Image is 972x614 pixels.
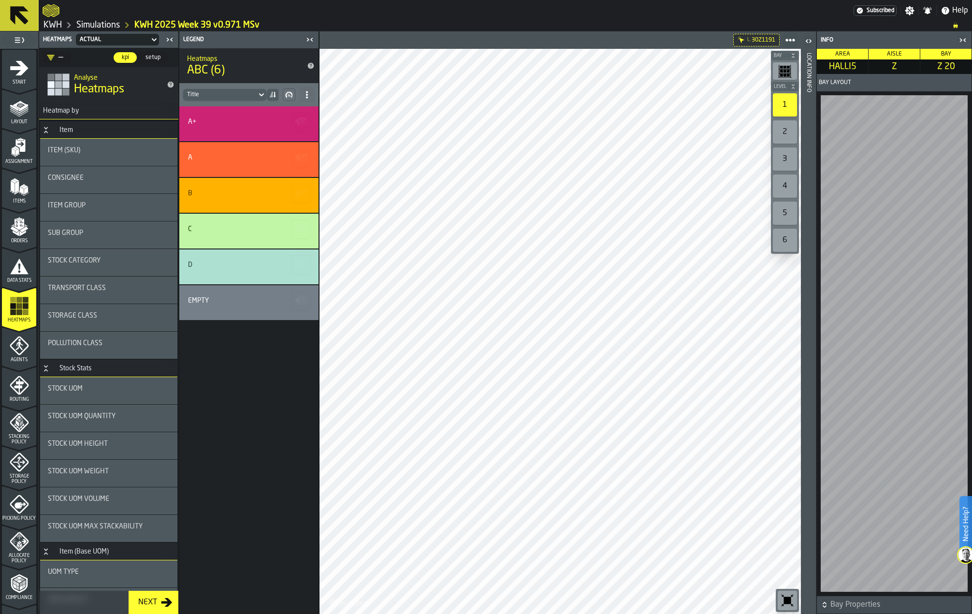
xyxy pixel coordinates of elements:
button: Button-Item (Base UOM)-open [40,548,52,556]
span: Items [2,199,36,204]
div: stat-Storage Class [40,304,177,331]
div: stat-Stock UOM Weight [40,460,177,487]
span: Storage Policy [2,474,36,484]
div: Title [48,229,170,237]
span: Item Group [48,202,86,209]
div: button-toolbar-undefined [771,173,799,200]
span: Stock UOM Volume [48,495,109,503]
div: Item [54,126,79,134]
button: button- [283,88,295,101]
span: Level [772,84,788,89]
div: Location Info [805,51,812,612]
span: Transport Class [48,284,106,292]
div: stat- [179,106,319,141]
div: Title [188,190,307,197]
span: Heatmap by [39,107,79,115]
h3: title-section-Stock Stats [40,360,177,377]
h2: Sub Title [74,72,159,82]
span: ABC (6) [187,63,295,78]
div: Title [48,174,170,182]
div: thumb [138,52,168,63]
div: C [188,225,192,233]
span: Compliance [2,595,36,600]
div: Title [48,568,170,576]
div: Title [48,385,170,393]
div: stat-Transport Class [40,277,177,304]
label: Need Help? [960,497,971,551]
div: DropdownMenuValue-390e9a48-8fcf-4b57-8956-a80f09457d32 [80,36,145,43]
span: 30Z1191 [752,37,775,44]
a: link-to-/wh/i/4fb45246-3b77-4bb5-b880-c337c3c5facb/simulations/4cf6e0dc-6c9c-4179-bc24-c8787283ec4c [134,20,260,30]
div: stat-Item (SKU) [40,139,177,166]
div: Title [48,202,170,209]
span: Bay [941,51,951,57]
span: Heatmaps [74,82,124,97]
div: stat-Stock UOM Height [40,432,177,459]
li: menu Orders [2,208,36,247]
div: Title [48,412,170,420]
div: Title [188,261,307,269]
span: kpi [117,53,133,62]
button: button- [291,291,311,310]
span: Bay Properties [830,599,970,611]
button: button- [817,596,972,614]
button: Button-Item-open [40,126,52,134]
header: Info [817,31,972,49]
div: Title [48,495,170,503]
h3: title-section-Heatmap by [39,102,178,119]
header: Location Info [801,31,816,614]
div: Title [48,523,170,530]
div: thumb [114,52,137,63]
div: stat-UOM Type [40,560,177,587]
div: stat-Stock UOM Max Stackability [40,515,177,542]
span: Item (SKU) [48,146,80,154]
span: Picking Policy [2,516,36,521]
div: Empty [188,297,209,305]
div: button-toolbar-undefined [771,227,799,254]
div: DropdownMenuValue- [187,91,253,98]
div: 6 [773,229,797,252]
div: Menu Subscription [854,5,897,16]
span: Routing [2,397,36,402]
div: stat- [179,285,319,320]
li: menu Stacking Policy [2,407,36,445]
span: Stock UOM Weight [48,468,109,475]
span: Sub Group [48,229,83,237]
button: button- [291,255,311,275]
span: Help [952,5,968,16]
a: link-to-/wh/i/4fb45246-3b77-4bb5-b880-c337c3c5facb [76,20,120,30]
div: 5 [773,202,797,225]
div: Title [48,284,170,292]
div: 2 [773,120,797,144]
div: Title [188,225,307,233]
label: button-toggle-Notifications [919,6,936,15]
a: link-to-/wh/i/4fb45246-3b77-4bb5-b880-c337c3c5facb [44,20,62,30]
li: menu Agents [2,327,36,366]
div: Title [48,440,170,448]
div: Item (Base UOM) [54,548,115,556]
div: 4 [773,175,797,198]
button: Button-Stock Stats-open [40,365,52,372]
label: button-toggle-Open [802,33,815,51]
div: Title [188,154,307,161]
div: title-Heatmaps [39,67,178,102]
span: Z 20 [922,61,970,72]
li: menu Data Stats [2,248,36,287]
div: button-toolbar-undefined [771,91,799,118]
li: menu Layout [2,89,36,128]
div: Title [188,118,307,126]
span: Z [870,61,918,72]
div: Info [819,37,956,44]
div: Legend [181,36,303,43]
span: Pollution Class [48,339,102,347]
button: button- [771,82,799,91]
div: button-toolbar-undefined [771,118,799,146]
h3: title-section-Item [40,121,177,139]
div: stat-Item Group [40,194,177,221]
div: button-toolbar-undefined [776,589,799,612]
div: Title [48,312,170,320]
